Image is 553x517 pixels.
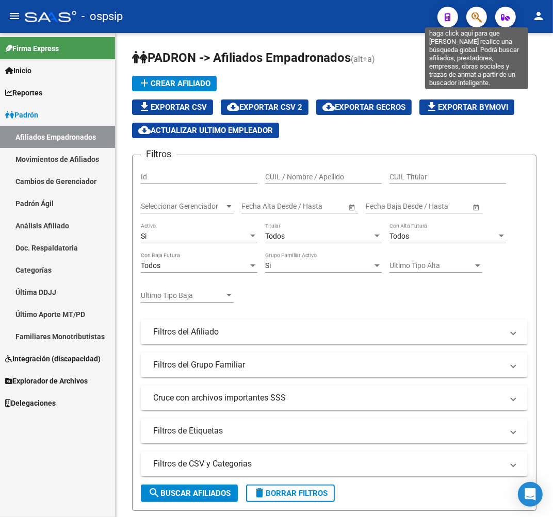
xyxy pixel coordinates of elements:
[148,487,160,499] mat-icon: search
[138,79,210,88] span: Crear Afiliado
[153,326,503,338] mat-panel-title: Filtros del Afiliado
[316,99,412,115] button: Exportar GECROS
[426,103,508,112] span: Exportar Bymovi
[141,261,160,270] span: Todos
[132,99,213,115] button: Exportar CSV
[419,99,514,115] button: Exportar Bymovi
[366,202,403,211] input: Fecha inicio
[141,386,528,410] mat-expansion-panel-header: Cruce con archivos importantes SSS
[141,202,224,211] span: Seleccionar Gerenciador
[148,489,231,498] span: Buscar Afiliados
[288,202,338,211] input: Fecha fin
[141,452,528,476] mat-expansion-panel-header: Filtros de CSV y Categorias
[5,87,42,98] span: Reportes
[253,489,328,498] span: Borrar Filtros
[5,109,38,121] span: Padrón
[246,485,335,502] button: Borrar Filtros
[221,99,308,115] button: Exportar CSV 2
[153,458,503,470] mat-panel-title: Filtros de CSV y Categorias
[141,147,176,161] h3: Filtros
[82,5,123,28] span: - ospsip
[141,320,528,344] mat-expansion-panel-header: Filtros del Afiliado
[241,202,279,211] input: Fecha inicio
[132,123,279,138] button: Actualizar ultimo Empleador
[141,353,528,377] mat-expansion-panel-header: Filtros del Grupo Familiar
[322,101,335,113] mat-icon: cloud_download
[138,103,207,112] span: Exportar CSV
[141,485,238,502] button: Buscar Afiliados
[132,76,217,91] button: Crear Afiliado
[8,10,21,22] mat-icon: menu
[5,375,88,387] span: Explorador de Archivos
[153,425,503,437] mat-panel-title: Filtros de Etiquetas
[153,359,503,371] mat-panel-title: Filtros del Grupo Familiar
[141,419,528,443] mat-expansion-panel-header: Filtros de Etiquetas
[141,291,224,300] span: Ultimo Tipo Baja
[346,202,357,212] button: Open calendar
[389,261,473,270] span: Ultimo Tipo Alta
[141,232,147,240] span: Si
[138,101,151,113] mat-icon: file_download
[132,51,351,65] span: PADRON -> Afiliados Empadronados
[322,103,405,112] span: Exportar GECROS
[426,101,438,113] mat-icon: file_download
[253,487,266,499] mat-icon: delete
[5,65,31,76] span: Inicio
[412,202,463,211] input: Fecha fin
[5,353,101,364] span: Integración (discapacidad)
[532,10,545,22] mat-icon: person
[470,202,481,212] button: Open calendar
[227,101,239,113] mat-icon: cloud_download
[265,232,285,240] span: Todos
[153,392,503,404] mat-panel-title: Cruce con archivos importantes SSS
[227,103,302,112] span: Exportar CSV 2
[265,261,271,270] span: Si
[351,54,375,64] span: (alt+a)
[5,397,56,409] span: Delegaciones
[518,482,543,507] div: Open Intercom Messenger
[138,124,151,136] mat-icon: cloud_download
[5,43,59,54] span: Firma Express
[138,77,151,89] mat-icon: add
[138,126,273,135] span: Actualizar ultimo Empleador
[389,232,409,240] span: Todos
